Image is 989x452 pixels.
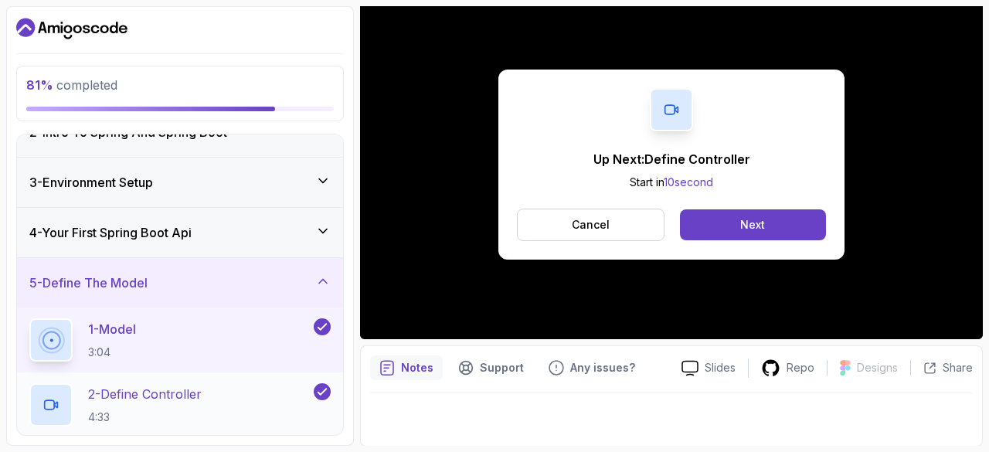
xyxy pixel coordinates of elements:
button: 5-Define The Model [17,258,343,308]
p: 1 - Model [88,320,136,338]
button: 4-Your First Spring Boot Api [17,208,343,257]
button: 1-Model3:04 [29,318,331,362]
a: Dashboard [16,16,127,41]
button: Share [910,360,973,376]
button: 2-Define Controller4:33 [29,383,331,427]
p: Share [943,360,973,376]
button: Support button [449,355,533,380]
p: Cancel [572,217,610,233]
button: notes button [370,355,443,380]
p: Start in [593,175,750,190]
p: Slides [705,360,736,376]
h3: 4 - Your First Spring Boot Api [29,223,192,242]
a: Repo [749,359,827,378]
button: Cancel [517,209,664,241]
button: Feedback button [539,355,644,380]
div: Next [740,217,765,233]
p: Any issues? [570,360,635,376]
h3: 3 - Environment Setup [29,173,153,192]
h3: 5 - Define The Model [29,274,148,292]
p: Designs [857,360,898,376]
span: 81 % [26,77,53,93]
p: Support [480,360,524,376]
p: 4:33 [88,410,202,425]
button: Next [680,209,826,240]
span: 10 second [664,175,713,189]
button: 3-Environment Setup [17,158,343,207]
p: 3:04 [88,345,136,360]
p: Repo [787,360,814,376]
p: Notes [401,360,433,376]
p: 2 - Define Controller [88,385,202,403]
p: Up Next: Define Controller [593,150,750,168]
span: completed [26,77,117,93]
a: Slides [669,360,748,376]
